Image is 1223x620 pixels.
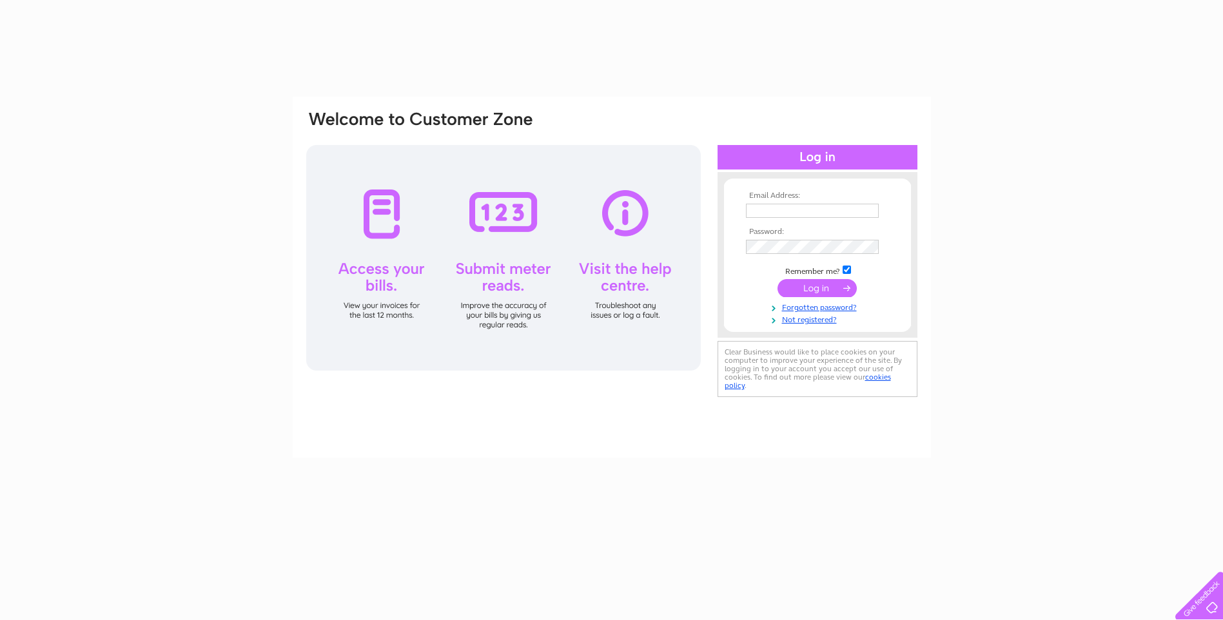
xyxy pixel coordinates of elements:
[725,373,891,390] a: cookies policy
[746,313,892,325] a: Not registered?
[743,191,892,200] th: Email Address:
[778,279,857,297] input: Submit
[743,264,892,276] td: Remember me?
[746,300,892,313] a: Forgotten password?
[718,341,917,397] div: Clear Business would like to place cookies on your computer to improve your experience of the sit...
[743,228,892,237] th: Password:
